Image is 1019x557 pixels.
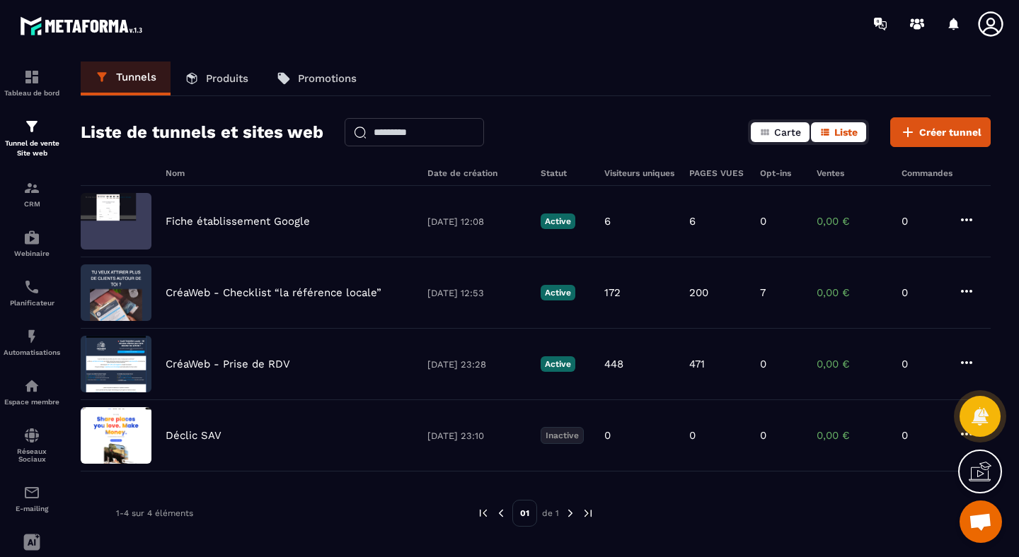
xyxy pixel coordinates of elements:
p: Promotions [298,72,357,85]
p: Tableau de bord [4,89,60,97]
p: CRM [4,200,60,208]
span: Carte [774,127,801,138]
p: Inactive [541,427,584,444]
h6: Date de création [427,168,526,178]
p: 6 [604,215,611,228]
a: formationformationTunnel de vente Site web [4,107,60,169]
span: Créer tunnel [919,125,981,139]
p: [DATE] 23:10 [427,430,526,441]
a: formationformationTableau de bord [4,58,60,107]
h6: Statut [541,168,590,178]
img: prev [495,507,507,520]
p: 0 [760,215,766,228]
p: de 1 [542,508,559,519]
button: Créer tunnel [890,117,991,147]
p: Planificateur [4,299,60,307]
img: next [564,507,577,520]
p: Déclic SAV [166,429,221,442]
p: Fiche établissement Google [166,215,310,228]
p: [DATE] 12:08 [427,216,526,227]
p: 1-4 sur 4 éléments [116,508,193,518]
span: Liste [834,127,858,138]
a: automationsautomationsAutomatisations [4,317,60,367]
p: Automatisations [4,348,60,356]
p: 172 [604,286,621,299]
img: formation [23,118,40,135]
p: 0,00 € [817,358,887,370]
p: Réseaux Sociaux [4,447,60,463]
p: Webinaire [4,250,60,257]
a: schedulerschedulerPlanificateur [4,268,60,317]
p: 448 [604,358,623,370]
img: image [81,407,151,464]
img: scheduler [23,278,40,295]
p: 0 [604,429,611,442]
p: [DATE] 12:53 [427,288,526,298]
p: Active [541,356,575,372]
p: 7 [760,286,766,299]
img: next [582,507,594,520]
a: emailemailE-mailing [4,474,60,523]
p: Tunnels [116,71,156,83]
p: 0,00 € [817,215,887,228]
p: 200 [689,286,708,299]
p: 0 [902,358,944,370]
img: automations [23,377,40,394]
a: social-networksocial-networkRéseaux Sociaux [4,416,60,474]
img: prev [477,507,490,520]
p: 0,00 € [817,286,887,299]
p: Active [541,285,575,300]
img: logo [20,13,147,39]
a: Promotions [263,61,371,95]
img: formation [23,69,40,86]
a: automationsautomationsWebinaire [4,218,60,268]
p: Produits [206,72,248,85]
img: email [23,484,40,501]
p: 0 [760,358,766,370]
p: 471 [689,358,705,370]
p: 6 [689,215,696,228]
p: [DATE] 23:28 [427,359,526,370]
p: Tunnel de vente Site web [4,139,60,158]
img: social-network [23,427,40,444]
p: CréaWeb - Prise de RDV [166,358,290,370]
h6: Visiteurs uniques [604,168,675,178]
img: automations [23,229,40,246]
a: Produits [171,61,263,95]
img: image [81,264,151,321]
a: formationformationCRM [4,169,60,218]
h6: Ventes [817,168,887,178]
a: Tunnels [81,61,171,95]
p: E-mailing [4,505,60,512]
button: Liste [811,122,866,142]
img: image [81,193,151,250]
img: image [81,336,151,392]
p: 0 [902,215,944,228]
h6: PAGES VUES [689,168,746,178]
p: 0 [689,429,696,442]
h2: Liste de tunnels et sites web [81,118,323,146]
h6: Opt-ins [760,168,802,178]
a: automationsautomationsEspace membre [4,367,60,416]
button: Carte [751,122,810,142]
p: 01 [512,500,537,527]
p: CréaWeb - Checklist “la référence locale” [166,286,381,299]
img: automations [23,328,40,345]
h6: Commandes [902,168,952,178]
div: Ouvrir le chat [960,500,1002,543]
p: 0 [902,429,944,442]
p: Active [541,213,575,229]
p: 0 [760,429,766,442]
p: 0,00 € [817,429,887,442]
img: formation [23,180,40,197]
h6: Nom [166,168,413,178]
p: 0 [902,286,944,299]
p: Espace membre [4,398,60,406]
